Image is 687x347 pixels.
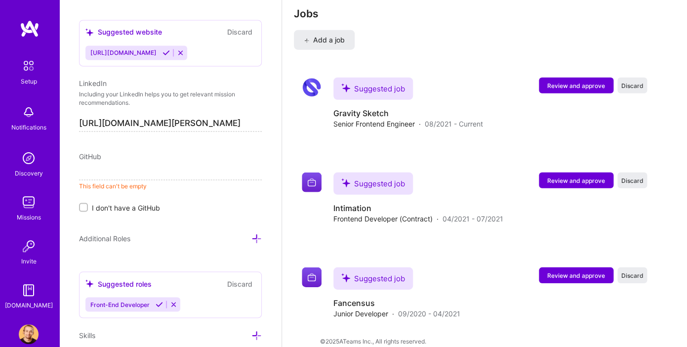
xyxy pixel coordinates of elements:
i: Reject [177,49,184,56]
div: Missions [17,212,41,222]
span: 09/2020 - 04/2021 [398,308,460,319]
div: Suggested website [85,27,162,37]
span: Review and approve [547,82,605,90]
img: guide book [19,280,39,300]
span: · [419,119,421,129]
img: Company logo [302,173,322,192]
div: Suggested job [333,78,413,100]
div: Discovery [15,168,43,178]
img: logo [20,20,40,38]
span: Junior Developer [333,308,388,319]
a: User Avatar [16,324,41,344]
i: Accept [162,49,170,56]
span: 04/2021 - 07/2021 [443,214,503,224]
button: Discard [617,173,647,188]
button: Discard [224,278,255,289]
p: This field can't be empty [79,182,262,190]
button: Review and approve [539,173,613,188]
span: Discard [621,176,644,185]
img: teamwork [19,192,39,212]
h4: Intimation [333,203,503,214]
span: [URL][DOMAIN_NAME] [90,49,157,56]
span: GitHub [79,152,101,161]
span: 08/2021 - Current [425,119,483,129]
i: Reject [170,301,177,308]
span: Review and approve [547,271,605,280]
span: · [392,308,394,319]
img: Company logo [302,267,322,287]
button: Discard [617,267,647,283]
img: bell [19,102,39,122]
span: I don't have a GitHub [92,202,160,213]
button: Discard [617,78,647,93]
img: setup [18,55,39,76]
span: Additional Roles [79,234,130,242]
i: icon PlusBlack [304,38,309,43]
span: Frontend Developer (Contract) [333,214,433,224]
div: Suggested job [333,173,413,195]
p: Including your LinkedIn helps you to get relevant mission recommendations. [79,90,262,107]
span: Add a job [304,35,345,45]
img: Company logo [302,78,322,97]
i: Accept [156,301,163,308]
span: Discard [621,82,644,90]
div: Notifications [11,122,46,132]
span: · [437,214,439,224]
span: LinkedIn [79,79,107,87]
img: User Avatar [19,324,39,344]
div: Invite [21,256,37,266]
div: Setup [21,76,37,87]
div: [DOMAIN_NAME] [5,300,53,310]
i: icon SuggestedTeams [85,28,94,37]
img: Invite [19,236,39,256]
i: icon SuggestedTeams [341,178,350,187]
i: icon SuggestedTeams [85,279,94,288]
i: icon SuggestedTeams [341,84,350,92]
i: icon SuggestedTeams [341,273,350,282]
button: Review and approve [539,267,613,283]
h4: Gravity Sketch [333,108,483,119]
h3: Jobs [294,7,655,20]
button: Review and approve [539,78,613,93]
span: Discard [621,271,644,280]
span: Senior Frontend Engineer [333,119,415,129]
span: Front-End Developer [90,301,150,308]
button: Discard [224,26,255,38]
h4: Fancensus [333,298,460,308]
span: Review and approve [547,176,605,185]
span: Skills [79,331,95,339]
div: Suggested roles [85,278,152,289]
div: Suggested job [333,267,413,290]
button: Add a job [294,30,355,50]
img: discovery [19,148,39,168]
